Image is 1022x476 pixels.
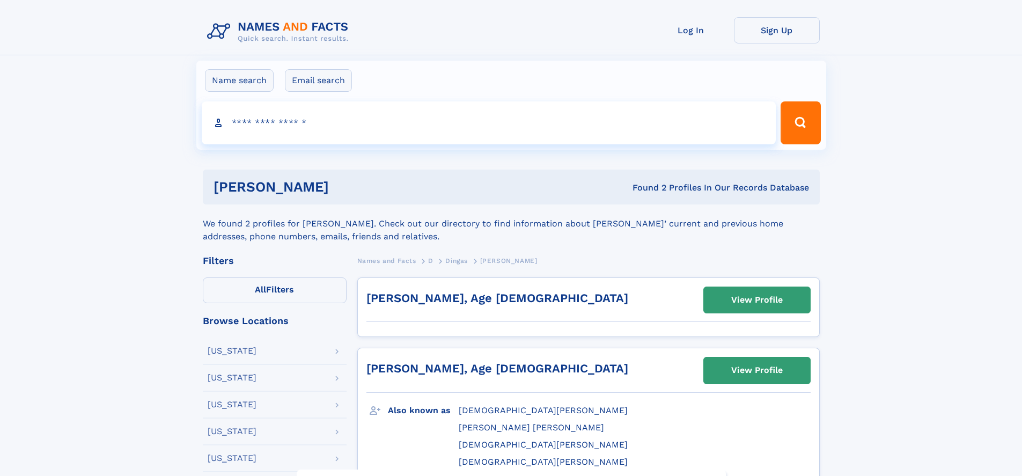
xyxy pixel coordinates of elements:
a: View Profile [704,287,810,313]
a: Log In [648,17,734,43]
a: [PERSON_NAME], Age [DEMOGRAPHIC_DATA] [366,291,628,305]
label: Email search [285,69,352,92]
span: [DEMOGRAPHIC_DATA][PERSON_NAME] [459,440,628,450]
span: All [255,284,266,295]
div: Browse Locations [203,316,347,326]
a: [PERSON_NAME], Age [DEMOGRAPHIC_DATA] [366,362,628,375]
span: D [428,257,433,265]
img: Logo Names and Facts [203,17,357,46]
div: Found 2 Profiles In Our Records Database [481,182,809,194]
div: [US_STATE] [208,400,256,409]
h1: [PERSON_NAME] [214,180,481,194]
a: View Profile [704,357,810,383]
div: Filters [203,256,347,266]
a: Dingas [445,254,468,267]
span: [PERSON_NAME] [PERSON_NAME] [459,422,604,433]
div: View Profile [731,288,783,312]
label: Name search [205,69,274,92]
a: D [428,254,433,267]
span: Dingas [445,257,468,265]
div: [US_STATE] [208,427,256,436]
a: Sign Up [734,17,820,43]
div: View Profile [731,358,783,383]
div: We found 2 profiles for [PERSON_NAME]. Check out our directory to find information about [PERSON_... [203,204,820,243]
span: [PERSON_NAME] [480,257,538,265]
div: [US_STATE] [208,374,256,382]
span: [DEMOGRAPHIC_DATA][PERSON_NAME] [459,457,628,467]
span: [DEMOGRAPHIC_DATA][PERSON_NAME] [459,405,628,415]
button: Search Button [781,101,820,144]
div: [US_STATE] [208,454,256,463]
a: Names and Facts [357,254,416,267]
div: [US_STATE] [208,347,256,355]
label: Filters [203,277,347,303]
input: search input [202,101,776,144]
h3: Also known as [388,401,459,420]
